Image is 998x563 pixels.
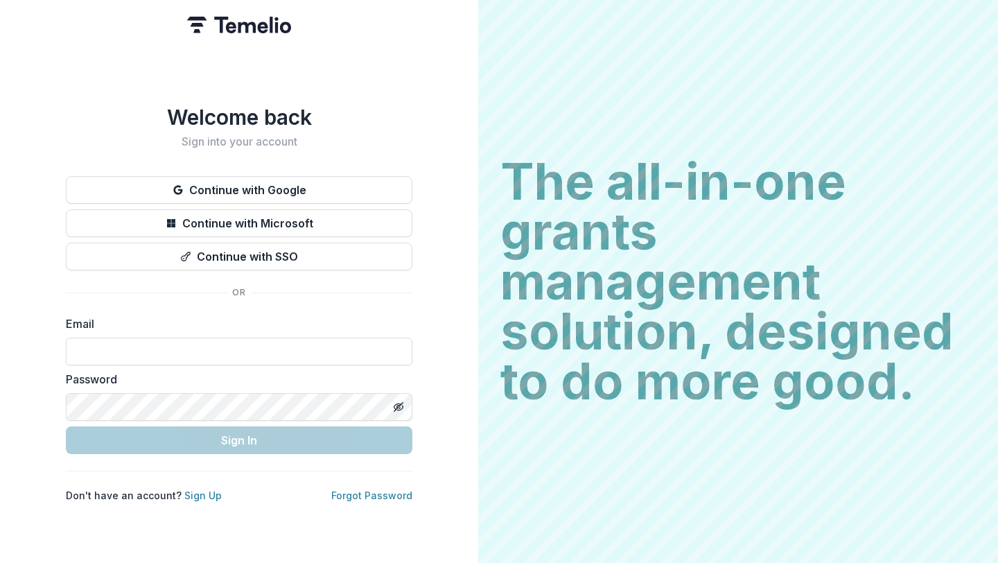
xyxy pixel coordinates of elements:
p: Don't have an account? [66,488,222,503]
button: Continue with Google [66,176,412,204]
h1: Welcome back [66,105,412,130]
button: Sign In [66,426,412,454]
button: Continue with SSO [66,243,412,270]
button: Continue with Microsoft [66,209,412,237]
a: Sign Up [184,490,222,501]
img: Temelio [187,17,291,33]
a: Forgot Password [331,490,412,501]
h2: Sign into your account [66,135,412,148]
button: Toggle password visibility [387,396,410,418]
label: Password [66,371,404,388]
label: Email [66,315,404,332]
